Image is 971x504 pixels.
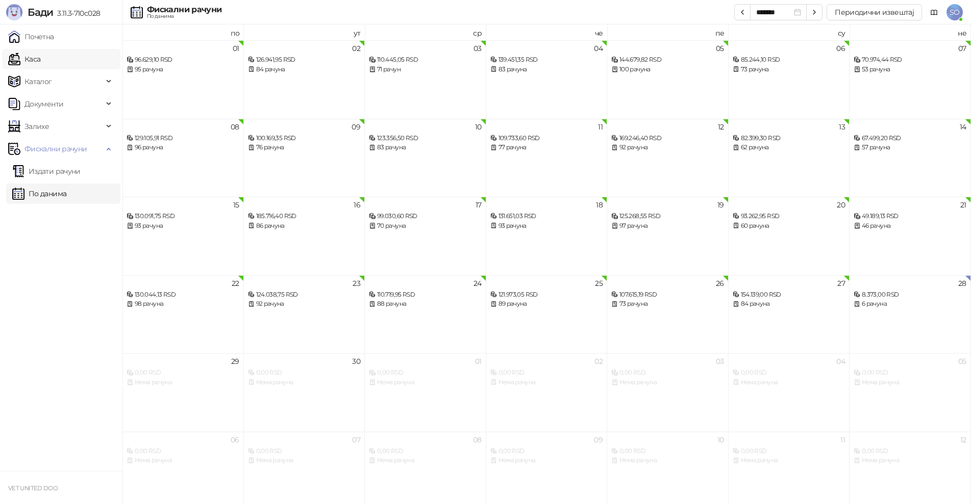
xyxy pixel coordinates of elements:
div: 27 [837,280,845,287]
div: 93 рачуна [490,221,603,231]
td: 2025-09-22 [122,275,244,354]
div: Нема рачуна [854,456,966,465]
div: 0,00 RSD [369,368,482,378]
div: 26 [716,280,724,287]
td: 2025-09-19 [607,197,729,275]
div: 0,00 RSD [127,368,239,378]
small: VET UNITED DOO [8,485,58,492]
div: 96 рачуна [127,143,239,152]
td: 2025-09-20 [729,197,850,275]
div: 05 [958,358,966,365]
td: 2025-09-14 [850,119,971,197]
th: ср [365,24,486,40]
div: Нема рачуна [733,456,845,465]
div: 97 рачуна [611,221,724,231]
td: 2025-10-05 [850,353,971,432]
td: 2025-09-05 [607,40,729,119]
div: 124.038,75 RSD [248,290,361,300]
div: 19 [717,201,724,208]
div: 02 [352,45,360,52]
div: 06 [836,45,845,52]
div: 110.445,05 RSD [369,55,482,65]
div: 92 рачуна [611,143,724,152]
div: 01 [475,358,482,365]
div: 04 [836,358,845,365]
div: 22 [232,280,239,287]
div: 71 рачун [369,65,482,74]
div: 30 [352,358,360,365]
div: 01 [233,45,239,52]
div: 0,00 RSD [854,368,966,378]
a: По данима [12,183,66,204]
div: 144.679,82 RSD [611,55,724,65]
div: Нема рачуна [248,378,361,387]
div: 11 [598,123,603,130]
div: Нема рачуна [490,456,603,465]
td: 2025-09-28 [850,275,971,354]
div: 73 рачуна [733,65,845,74]
td: 2025-09-16 [244,197,365,275]
div: 131.651,03 RSD [490,211,603,221]
div: 107.615,19 RSD [611,290,724,300]
th: не [850,24,971,40]
div: 08 [473,436,482,443]
div: 73 рачуна [611,299,724,309]
div: 70.974,44 RSD [854,55,966,65]
div: 0,00 RSD [854,446,966,456]
div: 86 рачуна [248,221,361,231]
div: Нема рачуна [733,378,845,387]
div: 98 рачуна [127,299,239,309]
div: 0,00 RSD [369,446,482,456]
div: Фискални рачуни [147,6,221,14]
div: 0,00 RSD [127,446,239,456]
td: 2025-09-09 [244,119,365,197]
div: 95 рачуна [127,65,239,74]
div: 0,00 RSD [733,446,845,456]
img: Logo [6,4,22,20]
td: 2025-10-01 [365,353,486,432]
div: 89 рачуна [490,299,603,309]
div: 24 [474,280,482,287]
div: 08 [231,123,239,130]
div: 0,00 RSD [611,368,724,378]
div: 93.262,95 RSD [733,211,845,221]
span: 3.11.3-710c028 [53,9,100,18]
div: 13 [839,123,845,130]
div: 04 [594,45,603,52]
td: 2025-09-13 [729,119,850,197]
span: Документи [24,94,63,114]
div: 8.373,00 RSD [854,290,966,300]
div: 10 [717,436,724,443]
div: Нема рачуна [490,378,603,387]
div: 09 [594,436,603,443]
div: 129.105,91 RSD [127,134,239,143]
td: 2025-09-01 [122,40,244,119]
div: 185.716,40 RSD [248,211,361,221]
td: 2025-09-06 [729,40,850,119]
div: 49.189,13 RSD [854,211,966,221]
div: 0,00 RSD [490,446,603,456]
td: 2025-09-23 [244,275,365,354]
div: 03 [474,45,482,52]
span: SO [947,4,963,20]
div: 130.044,13 RSD [127,290,239,300]
td: 2025-09-25 [486,275,608,354]
div: 12 [718,123,724,130]
div: 82.399,30 RSD [733,134,845,143]
div: 09 [352,123,360,130]
div: 130.091,75 RSD [127,211,239,221]
div: 100.169,35 RSD [248,134,361,143]
div: Нема рачуна [854,378,966,387]
div: 83 рачуна [369,143,482,152]
div: Нема рачуна [369,456,482,465]
div: 110.719,95 RSD [369,290,482,300]
td: 2025-09-04 [486,40,608,119]
div: 92 рачуна [248,299,361,309]
div: 16 [354,201,360,208]
div: 18 [596,201,603,208]
td: 2025-09-17 [365,197,486,275]
div: 77 рачуна [490,143,603,152]
td: 2025-10-04 [729,353,850,432]
div: 14 [960,123,966,130]
div: 21 [960,201,966,208]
